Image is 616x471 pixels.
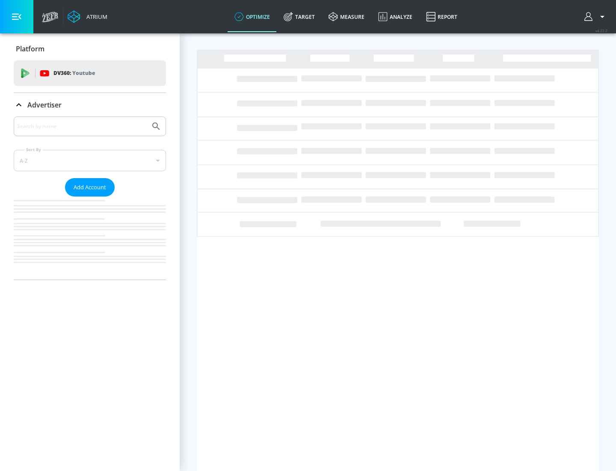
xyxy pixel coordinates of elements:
nav: list of Advertiser [14,197,166,280]
a: measure [322,1,371,32]
p: DV360: [53,69,95,78]
p: Advertiser [27,100,62,110]
div: Advertiser [14,116,166,280]
div: Platform [14,37,166,61]
a: optimize [228,1,277,32]
p: Platform [16,44,44,54]
a: Atrium [68,10,107,23]
a: Report [419,1,464,32]
label: Sort By [24,147,43,152]
button: Add Account [65,178,115,197]
span: v 4.22.2 [595,28,607,33]
a: Analyze [371,1,419,32]
div: A-Z [14,150,166,171]
span: Add Account [74,182,106,192]
input: Search by name [17,121,147,132]
div: DV360: Youtube [14,60,166,86]
div: Atrium [83,13,107,21]
p: Youtube [72,69,95,78]
a: Target [277,1,322,32]
div: Advertiser [14,93,166,117]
